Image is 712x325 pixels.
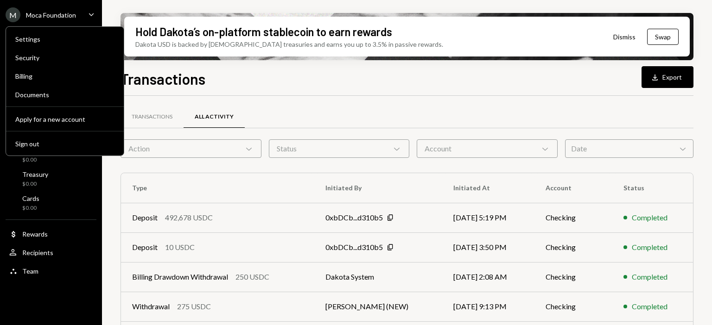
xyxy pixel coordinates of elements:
[135,39,443,49] div: Dakota USD is backed by [DEMOGRAPHIC_DATA] treasuries and earns you up to 3.5% in passive rewards.
[15,115,114,123] div: Apply for a new account
[22,267,38,275] div: Team
[121,105,184,129] a: Transactions
[165,212,213,223] div: 492,678 USDC
[15,91,114,99] div: Documents
[135,24,392,39] div: Hold Dakota’s on-platform stablecoin to earn rewards
[132,242,158,253] div: Deposit
[442,292,534,321] td: [DATE] 9:13 PM
[534,262,613,292] td: Checking
[325,242,383,253] div: 0xbDCb...d310b5
[612,173,693,203] th: Status
[22,249,53,256] div: Recipients
[22,156,44,164] div: $0.00
[314,173,442,203] th: Initiated By
[121,139,261,158] div: Action
[314,292,442,321] td: [PERSON_NAME] (NEW)
[195,113,234,121] div: All Activity
[314,262,442,292] td: Dakota System
[10,86,120,103] a: Documents
[442,232,534,262] td: [DATE] 3:50 PM
[632,242,667,253] div: Completed
[22,170,48,178] div: Treasury
[121,173,314,203] th: Type
[10,68,120,84] a: Billing
[22,230,48,238] div: Rewards
[534,173,613,203] th: Account
[184,105,245,129] a: All Activity
[22,180,48,188] div: $0.00
[442,262,534,292] td: [DATE] 2:08 AM
[15,35,114,43] div: Settings
[10,49,120,66] a: Security
[269,139,410,158] div: Status
[121,69,205,88] h1: Transactions
[22,204,39,212] div: $0.00
[6,192,96,214] a: Cards$0.00
[534,292,613,321] td: Checking
[132,113,172,121] div: Transactions
[22,194,39,202] div: Cards
[132,271,228,282] div: Billing Drawdown Withdrawal
[565,139,693,158] div: Date
[6,225,96,242] a: Rewards
[6,262,96,279] a: Team
[132,301,170,312] div: Withdrawal
[177,301,211,312] div: 275 USDC
[647,29,679,45] button: Swap
[632,212,667,223] div: Completed
[15,72,114,80] div: Billing
[642,66,693,88] button: Export
[10,111,120,128] button: Apply for a new account
[602,26,647,48] button: Dismiss
[235,271,269,282] div: 250 USDC
[10,136,120,152] button: Sign out
[632,271,667,282] div: Completed
[165,242,195,253] div: 10 USDC
[534,232,613,262] td: Checking
[15,54,114,62] div: Security
[15,139,114,147] div: Sign out
[10,31,120,47] a: Settings
[417,139,558,158] div: Account
[534,203,613,232] td: Checking
[6,244,96,261] a: Recipients
[6,168,96,190] a: Treasury$0.00
[6,7,20,22] div: M
[26,11,76,19] div: Moca Foundation
[442,203,534,232] td: [DATE] 5:19 PM
[132,212,158,223] div: Deposit
[632,301,667,312] div: Completed
[442,173,534,203] th: Initiated At
[325,212,383,223] div: 0xbDCb...d310b5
